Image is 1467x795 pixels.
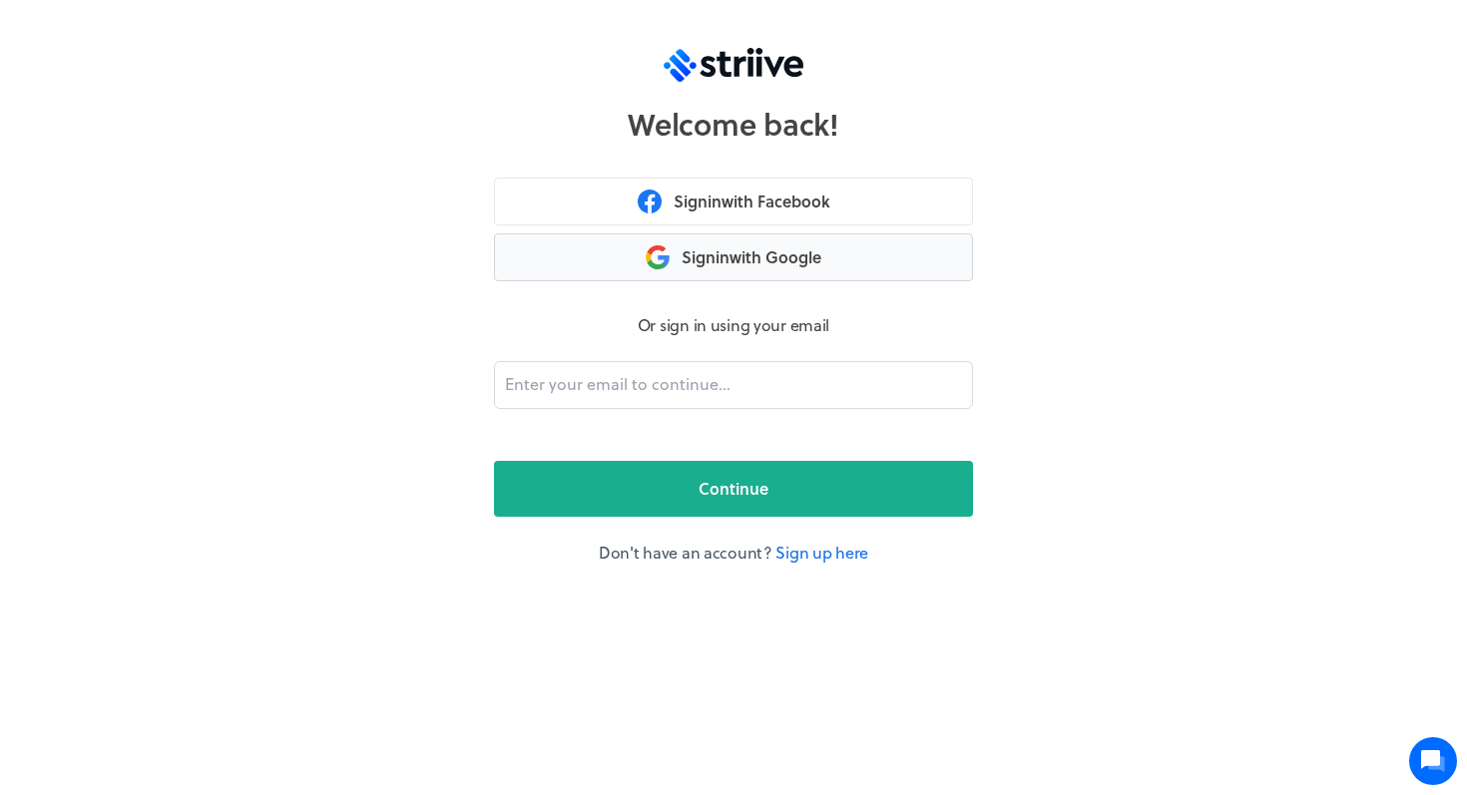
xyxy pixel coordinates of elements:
input: Enter your email to continue... [494,361,973,409]
h1: Welcome back! [628,106,838,142]
h2: We're here to help. Ask us anything! [30,133,369,197]
button: Signinwith Google [494,233,973,281]
img: logo-trans.svg [664,48,803,82]
iframe: gist-messenger-bubble-iframe [1409,737,1457,785]
button: New conversation [31,232,368,272]
p: Don't have an account? [494,541,973,565]
p: Or sign in using your email [494,313,973,337]
span: Continue [699,477,768,501]
button: Continue [494,461,973,517]
span: New conversation [129,244,240,260]
button: Signinwith Facebook [494,178,973,225]
h1: Hi [30,97,369,129]
a: Sign up here [775,541,868,564]
input: Search articles [58,343,356,383]
p: Find an answer quickly [27,310,372,334]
